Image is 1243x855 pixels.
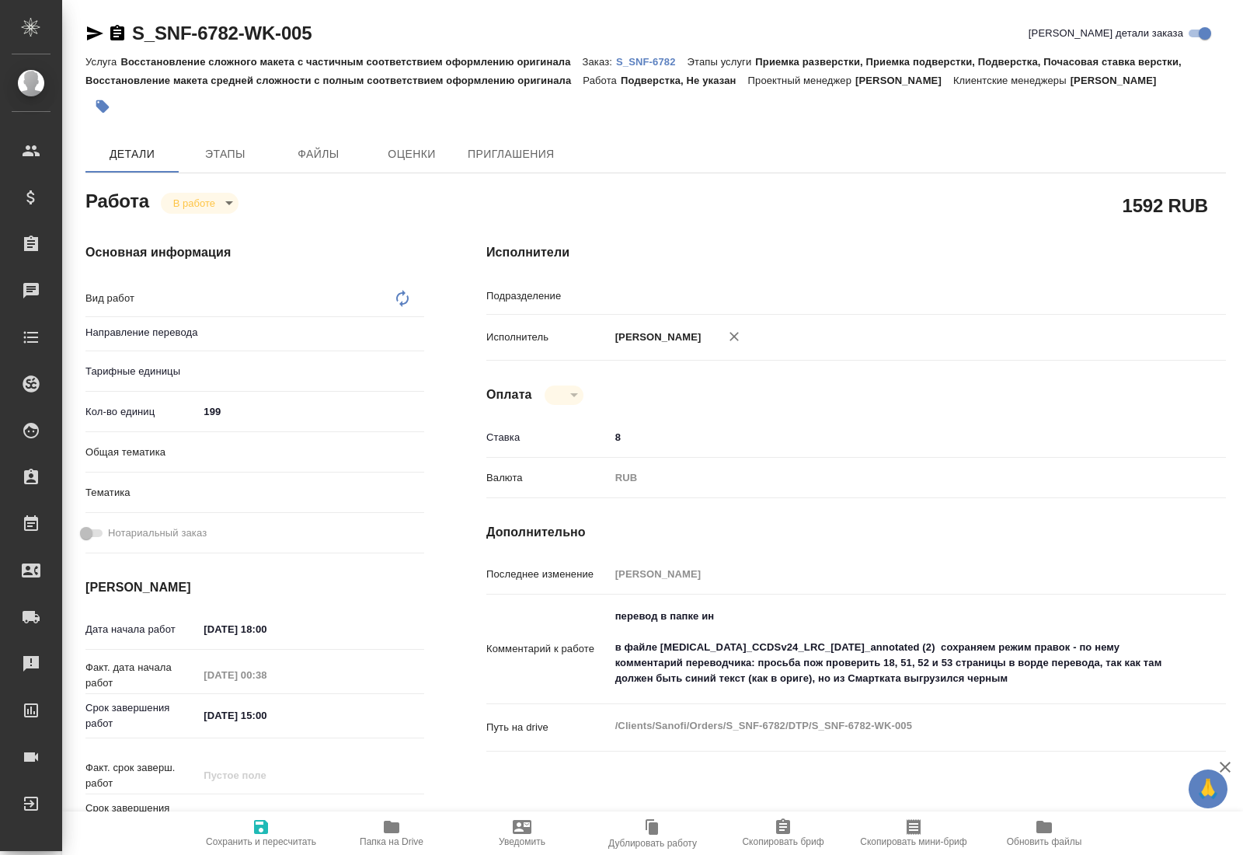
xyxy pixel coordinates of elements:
[120,56,582,68] p: Восстановление сложного макета с частичным соответствием оформлению оригинала
[486,641,610,657] p: Комментарий к работе
[1123,192,1208,218] h2: 1592 RUB
[85,660,198,691] p: Факт. дата начала работ
[688,56,756,68] p: Этапы услуги
[457,811,587,855] button: Уведомить
[486,386,532,404] h4: Оплата
[583,56,616,68] p: Заказ:
[360,836,423,847] span: Папка на Drive
[198,439,424,466] div: ​
[545,386,583,405] div: В работе
[848,811,979,855] button: Скопировать мини-бриф
[1156,293,1159,296] button: Open
[486,720,610,735] p: Путь на drive
[979,811,1109,855] button: Обновить файлы
[855,75,953,86] p: [PERSON_NAME]
[198,664,334,686] input: Пустое поле
[85,578,424,597] h4: [PERSON_NAME]
[416,330,419,333] button: Open
[198,400,424,423] input: ✎ Введи что-нибудь
[486,567,610,582] p: Последнее изменение
[161,193,239,214] div: В работе
[486,288,610,304] p: Подразделение
[621,75,748,86] p: Подверстка, Не указан
[85,364,198,379] p: Тарифные единицы
[196,811,326,855] button: Сохранить и пересчитать
[85,801,198,832] p: Срок завершения услуги
[108,525,207,541] span: Нотариальный заказ
[188,145,263,164] span: Этапы
[486,523,1226,542] h4: Дополнительно
[85,89,120,124] button: Добавить тэг
[198,358,424,385] div: ​
[169,197,220,210] button: В работе
[85,760,198,791] p: Факт. срок заверш. работ
[610,465,1165,491] div: RUB
[610,563,1165,585] input: Пустое поле
[326,811,457,855] button: Папка на Drive
[85,24,104,43] button: Скопировать ссылку для ЯМессенджера
[486,243,1226,262] h4: Исполнители
[85,622,198,637] p: Дата начала работ
[748,75,855,86] p: Проектный менеджер
[85,485,198,501] p: Тематика
[374,145,449,164] span: Оценки
[198,618,334,640] input: ✎ Введи что-нибудь
[85,186,149,214] h2: Работа
[85,700,198,731] p: Срок завершения работ
[953,75,1071,86] p: Клиентские менеджеры
[206,836,316,847] span: Сохранить и пересчитать
[1195,773,1221,805] span: 🙏
[281,145,356,164] span: Файлы
[718,811,848,855] button: Скопировать бриф
[85,243,424,262] h4: Основная информация
[742,836,823,847] span: Скопировать бриф
[198,764,334,787] input: Пустое поле
[587,811,718,855] button: Дублировать работу
[616,56,688,68] p: S_SNF-6782
[608,838,697,849] span: Дублировать работу
[610,426,1165,448] input: ✎ Введи что-нибудь
[583,75,621,86] p: Работа
[860,836,966,847] span: Скопировать мини-бриф
[610,330,702,345] p: [PERSON_NAME]
[85,404,198,420] p: Кол-во единиц
[1029,26,1183,41] span: [PERSON_NAME] детали заказа
[85,325,198,340] p: Направление перевода
[616,54,688,68] a: S_SNF-6782
[198,480,424,506] div: ​
[499,836,545,847] span: Уведомить
[85,291,198,306] p: Вид работ
[198,704,334,727] input: ✎ Введи что-нибудь
[486,430,610,445] p: Ставка
[1189,769,1227,808] button: 🙏
[85,445,198,460] p: Общая тематика
[85,56,120,68] p: Услуга
[717,319,751,354] button: Удалить исполнителя
[132,23,312,44] a: S_SNF-6782-WK-005
[486,470,610,486] p: Валюта
[610,603,1165,692] textarea: перевод в папке ин в файле [MEDICAL_DATA]_CCDSv24_LRC_[DATE]_annotated (2) сохраняем режим правок...
[95,145,169,164] span: Детали
[108,24,127,43] button: Скопировать ссылку
[1071,75,1168,86] p: [PERSON_NAME]
[486,330,610,345] p: Исполнитель
[468,145,555,164] span: Приглашения
[198,804,334,827] input: ✎ Введи что-нибудь
[1007,836,1082,847] span: Обновить файлы
[610,713,1165,739] textarea: /Clients/Sanofi/Orders/S_SNF-6782/DTP/S_SNF-6782-WK-005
